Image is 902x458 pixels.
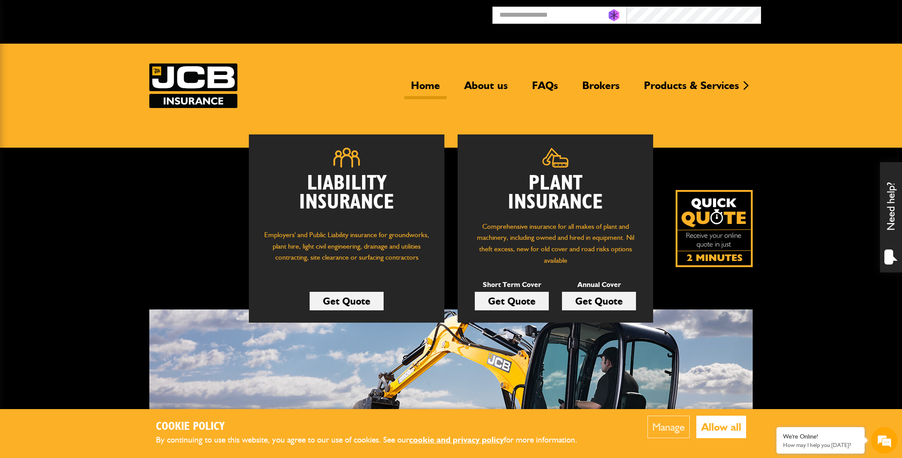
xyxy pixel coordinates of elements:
[676,190,753,267] img: Quick Quote
[475,279,549,290] p: Short Term Cover
[262,229,431,272] p: Employers' and Public Liability insurance for groundworks, plant hire, light civil engineering, d...
[458,79,514,99] a: About us
[637,79,746,99] a: Products & Services
[696,416,746,438] button: Allow all
[310,292,384,310] a: Get Quote
[404,79,447,99] a: Home
[525,79,565,99] a: FAQs
[783,433,858,440] div: We're Online!
[149,63,237,108] a: JCB Insurance Services
[576,79,626,99] a: Brokers
[262,174,431,221] h2: Liability Insurance
[761,7,895,20] button: Broker Login
[149,63,237,108] img: JCB Insurance Services logo
[471,221,640,266] p: Comprehensive insurance for all makes of plant and machinery, including owned and hired in equipm...
[562,279,636,290] p: Annual Cover
[783,442,858,448] p: How may I help you today?
[880,162,902,272] div: Need help?
[409,435,504,445] a: cookie and privacy policy
[562,292,636,310] a: Get Quote
[471,174,640,212] h2: Plant Insurance
[676,190,753,267] a: Get your insurance quote isn just 2-minutes
[156,433,592,447] p: By continuing to use this website, you agree to our use of cookies. See our for more information.
[475,292,549,310] a: Get Quote
[156,420,592,434] h2: Cookie Policy
[647,416,690,438] button: Manage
